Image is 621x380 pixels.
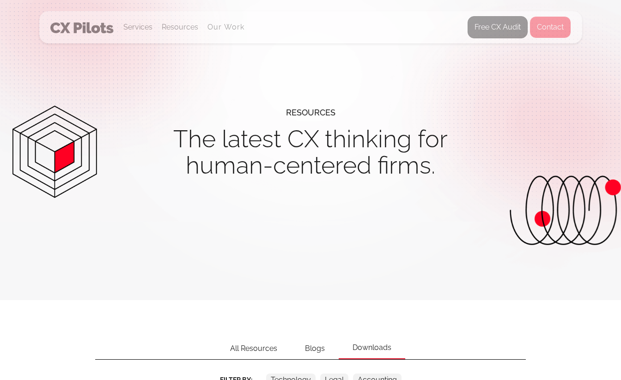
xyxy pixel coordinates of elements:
[162,12,198,43] div: Resources
[339,337,405,359] div: Downloads
[123,12,152,43] div: Services
[286,99,335,126] div: resources
[216,338,291,359] div: All Resources
[162,21,198,34] div: Resources
[207,23,245,31] a: Our Work
[530,16,571,38] a: Contact
[468,16,528,38] a: Free CX Audit
[291,338,339,359] div: Blogs
[123,21,152,34] div: Services
[100,126,521,178] h1: The latest CX thinking for human-centered firms.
